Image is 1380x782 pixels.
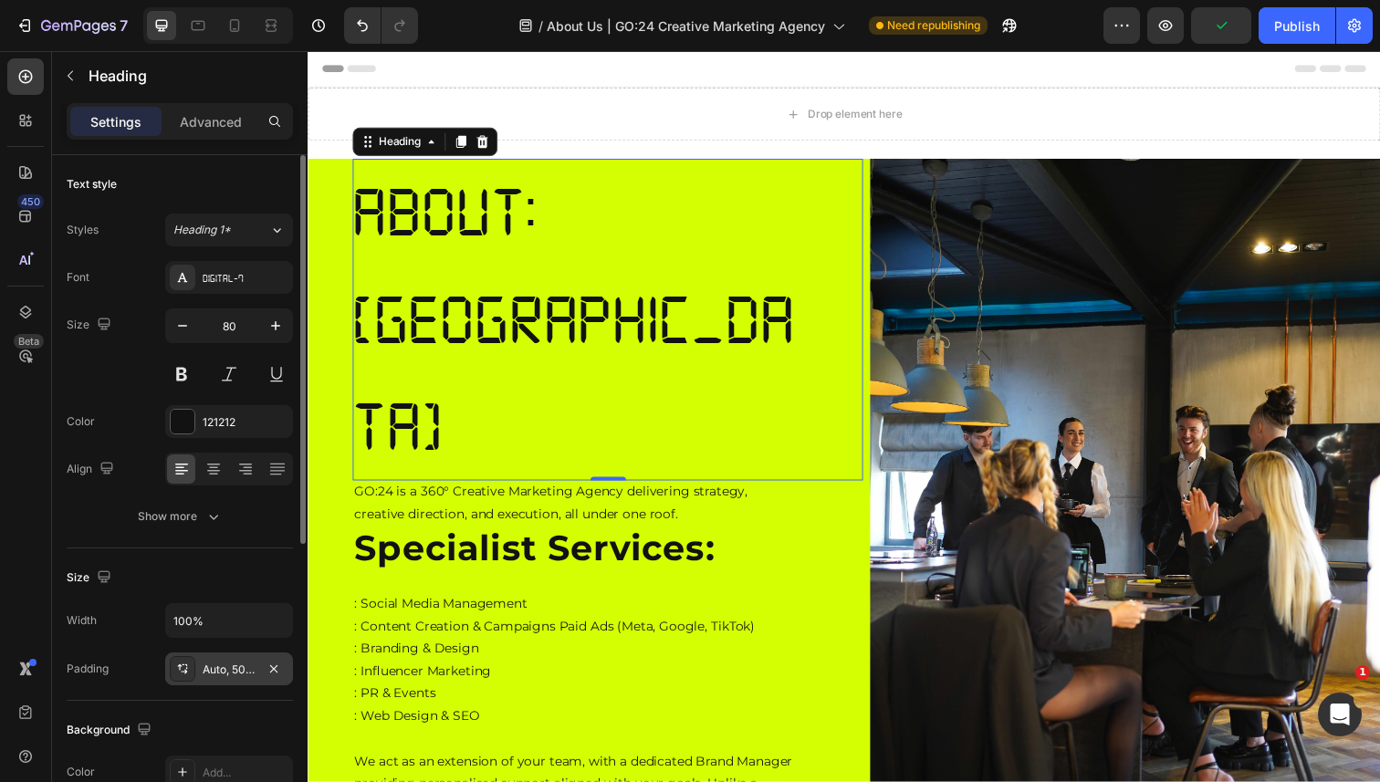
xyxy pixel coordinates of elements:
[47,622,503,645] p: : Influencer Marketing
[67,566,115,590] div: Size
[203,414,288,431] div: 121212
[308,51,1380,782] iframe: Design area
[173,222,231,238] span: Heading 1*
[887,17,980,34] span: Need republishing
[47,668,503,691] p: : Web Design & SEO
[344,7,418,44] div: Undo/Redo
[138,507,223,526] div: Show more
[46,110,521,439] p: ABOUT:[GEOGRAPHIC_DATA]
[68,85,119,101] div: Heading
[47,600,503,622] p: : Branding & Design
[67,500,293,533] button: Show more
[165,214,293,246] button: Heading 1*
[510,57,607,72] div: Drop element here
[1274,16,1320,36] div: Publish
[46,485,549,553] div: Rich Text Editor. Editing area: main
[180,112,242,131] p: Advanced
[46,110,567,439] h1: Rich Text Editor. Editing area: main
[203,270,288,287] div: Digital-7
[47,485,549,530] p: Specialist Services:
[67,457,118,482] div: Align
[547,16,825,36] span: About Us | GO:24 Creative Marketing Agency
[67,176,117,193] div: Text style
[14,334,44,349] div: Beta
[1318,693,1362,736] iframe: Intercom live chat
[120,15,128,36] p: 7
[67,764,95,780] div: Color
[166,604,292,637] input: Auto
[67,222,99,238] div: Styles
[90,112,141,131] p: Settings
[1259,7,1335,44] button: Publish
[67,313,115,338] div: Size
[47,439,503,485] p: GO:24 is a 360° Creative Marketing Agency delivering strategy, creative direction, and execution,...
[538,16,543,36] span: /
[17,194,44,209] div: 450
[67,612,97,629] div: Width
[47,577,503,600] p: : Content Creation & Campaigns Paid Ads (Meta, Google, TikTok)
[67,269,89,286] div: Font
[67,413,95,430] div: Color
[1355,665,1370,680] span: 1
[47,645,503,668] p: : PR & Events
[89,65,286,87] p: Heading
[203,765,288,781] div: Add...
[203,662,256,678] div: Auto, 50, Auto, 0
[67,661,109,677] div: Padding
[7,7,136,44] button: 7
[47,553,503,576] p: : Social Media Management
[67,718,155,743] div: Background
